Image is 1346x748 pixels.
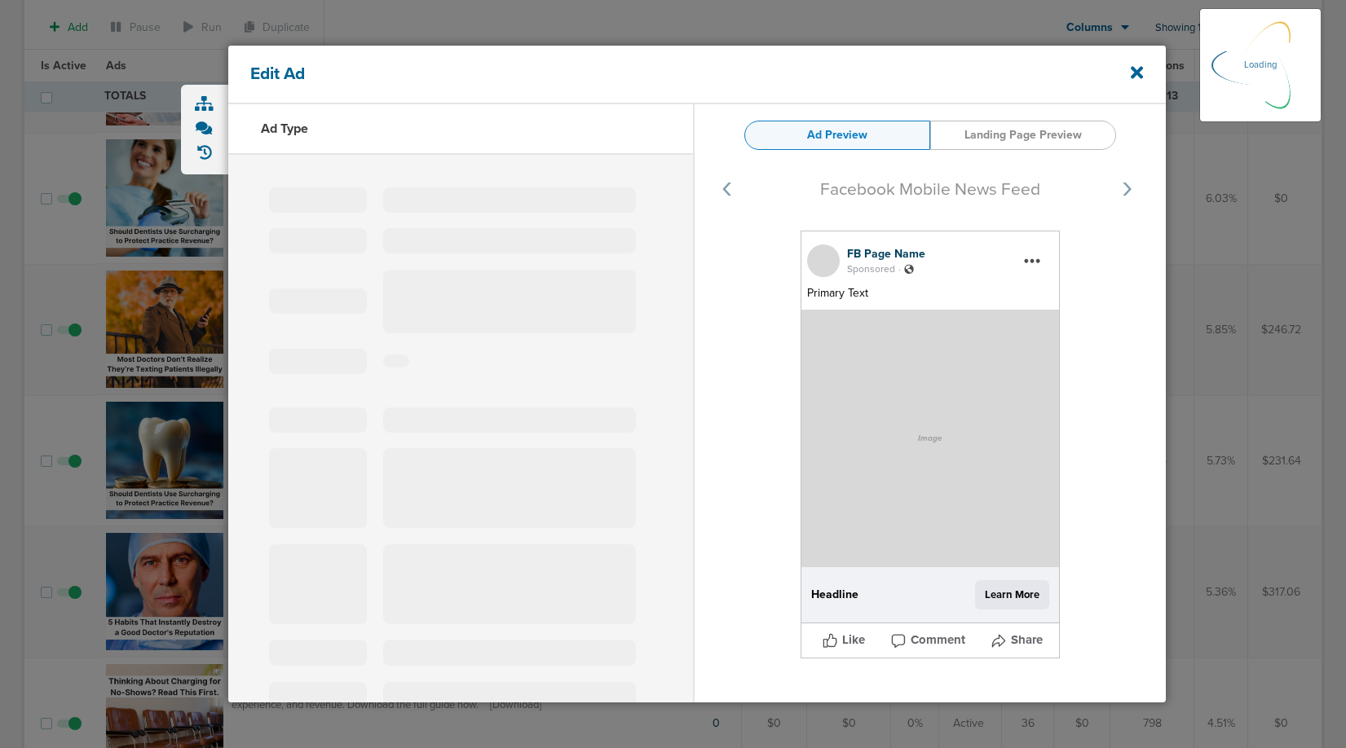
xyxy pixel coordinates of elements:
[250,64,340,84] h4: Edit Ad
[261,121,308,137] h3: Ad Type
[975,580,1049,609] span: Learn More
[744,121,930,150] a: Ad Preview
[807,286,868,300] span: Primary Text
[911,631,965,649] span: Comment
[847,262,895,276] span: Sponsored
[930,121,1116,150] a: Landing Page Preview
[695,161,1166,350] img: svg+xml;charset=UTF-8,%3Csvg%20width%3D%22125%22%20height%3D%2250%22%20xmlns%3D%22http%3A%2F%2Fww...
[1244,55,1277,75] p: Loading
[820,179,1040,200] span: Facebook Mobile News Feed
[842,631,865,649] span: Like
[811,588,915,601] div: Headline
[895,261,904,275] span: .
[1011,631,1043,649] span: Share
[847,246,1053,262] div: FB Page Name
